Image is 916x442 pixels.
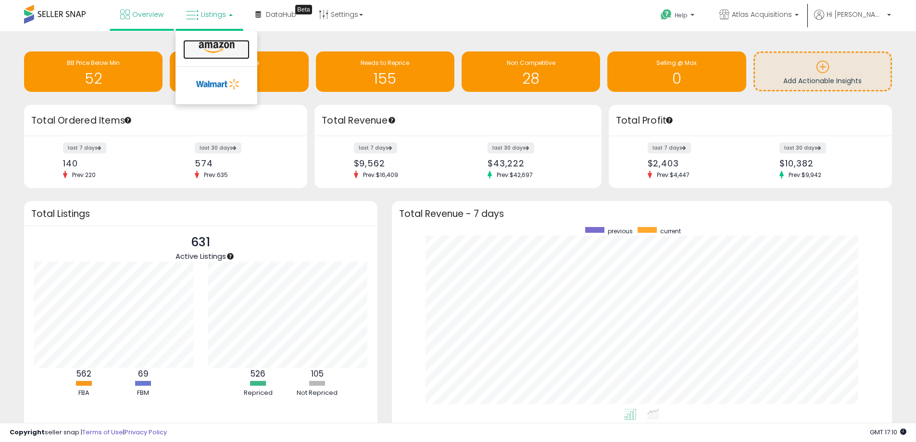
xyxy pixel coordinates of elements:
[358,171,403,179] span: Prev: $16,409
[607,51,746,92] a: Selling @ Max 0
[322,114,594,127] h3: Total Revenue
[31,210,370,217] h3: Total Listings
[608,227,633,235] span: previous
[779,158,875,168] div: $10,382
[295,5,312,14] div: Tooltip anchor
[219,59,259,67] span: Inventory Age
[354,142,397,153] label: last 7 days
[827,10,884,19] span: Hi [PERSON_NAME]
[316,51,454,92] a: Needs to Reprice 155
[55,389,113,398] div: FBA
[783,76,862,86] span: Add Actionable Insights
[361,59,409,67] span: Needs to Reprice
[175,71,303,87] h1: 3
[138,368,149,379] b: 69
[648,142,691,153] label: last 7 days
[63,142,106,153] label: last 7 days
[507,59,555,67] span: Non Competitive
[492,171,538,179] span: Prev: $42,697
[176,251,226,261] span: Active Listings
[488,142,534,153] label: last 30 days
[488,158,585,168] div: $43,222
[124,116,132,125] div: Tooltip anchor
[24,51,163,92] a: BB Price Below Min 52
[82,428,123,437] a: Terms of Use
[653,1,704,31] a: Help
[67,171,100,179] span: Prev: 220
[779,142,826,153] label: last 30 days
[114,389,172,398] div: FBM
[76,368,91,379] b: 562
[354,158,451,168] div: $9,562
[67,59,120,67] span: BB Price Below Min
[652,171,694,179] span: Prev: $4,447
[226,252,235,261] div: Tooltip anchor
[755,53,891,90] a: Add Actionable Insights
[125,428,167,437] a: Privacy Policy
[648,158,743,168] div: $2,403
[814,10,891,31] a: Hi [PERSON_NAME]
[199,171,233,179] span: Prev: 635
[612,71,741,87] h1: 0
[732,10,792,19] span: Atlas Acquisitions
[170,51,308,92] a: Inventory Age 3
[289,389,346,398] div: Not Repriced
[784,171,826,179] span: Prev: $9,942
[321,71,450,87] h1: 155
[10,428,45,437] strong: Copyright
[462,51,600,92] a: Non Competitive 28
[616,114,885,127] h3: Total Profit
[31,114,300,127] h3: Total Ordered Items
[399,210,885,217] h3: Total Revenue - 7 days
[311,368,324,379] b: 105
[656,59,697,67] span: Selling @ Max
[132,10,163,19] span: Overview
[660,9,672,21] i: Get Help
[201,10,226,19] span: Listings
[251,368,265,379] b: 526
[388,116,396,125] div: Tooltip anchor
[675,11,688,19] span: Help
[870,428,906,437] span: 2025-09-7 17:10 GMT
[195,158,290,168] div: 574
[29,71,158,87] h1: 52
[176,233,226,252] p: 631
[63,158,159,168] div: 140
[195,142,241,153] label: last 30 days
[266,10,296,19] span: DataHub
[660,227,681,235] span: current
[665,116,674,125] div: Tooltip anchor
[466,71,595,87] h1: 28
[229,389,287,398] div: Repriced
[10,428,167,437] div: seller snap | |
